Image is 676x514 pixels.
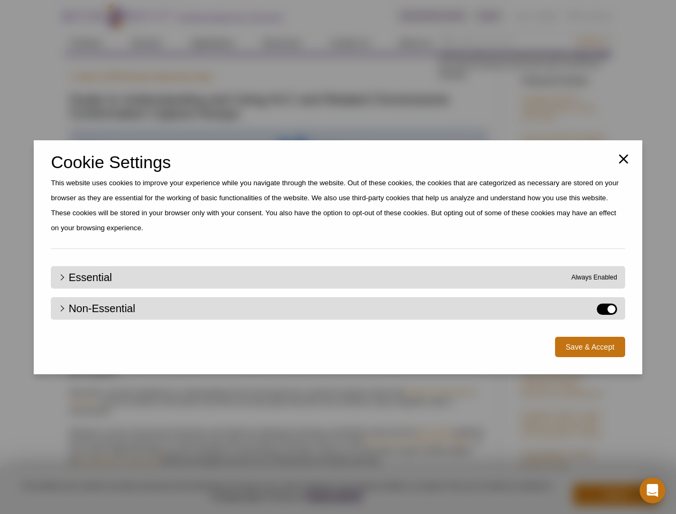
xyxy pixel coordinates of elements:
span: Always Enabled [571,273,617,282]
a: Essential [59,273,112,282]
button: Save & Accept [555,337,625,357]
h2: Cookie Settings [51,157,625,167]
div: Open Intercom Messenger [640,478,665,503]
a: Non-Essential [59,304,135,313]
p: This website uses cookies to improve your experience while you navigate through the website. Out ... [51,176,625,236]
